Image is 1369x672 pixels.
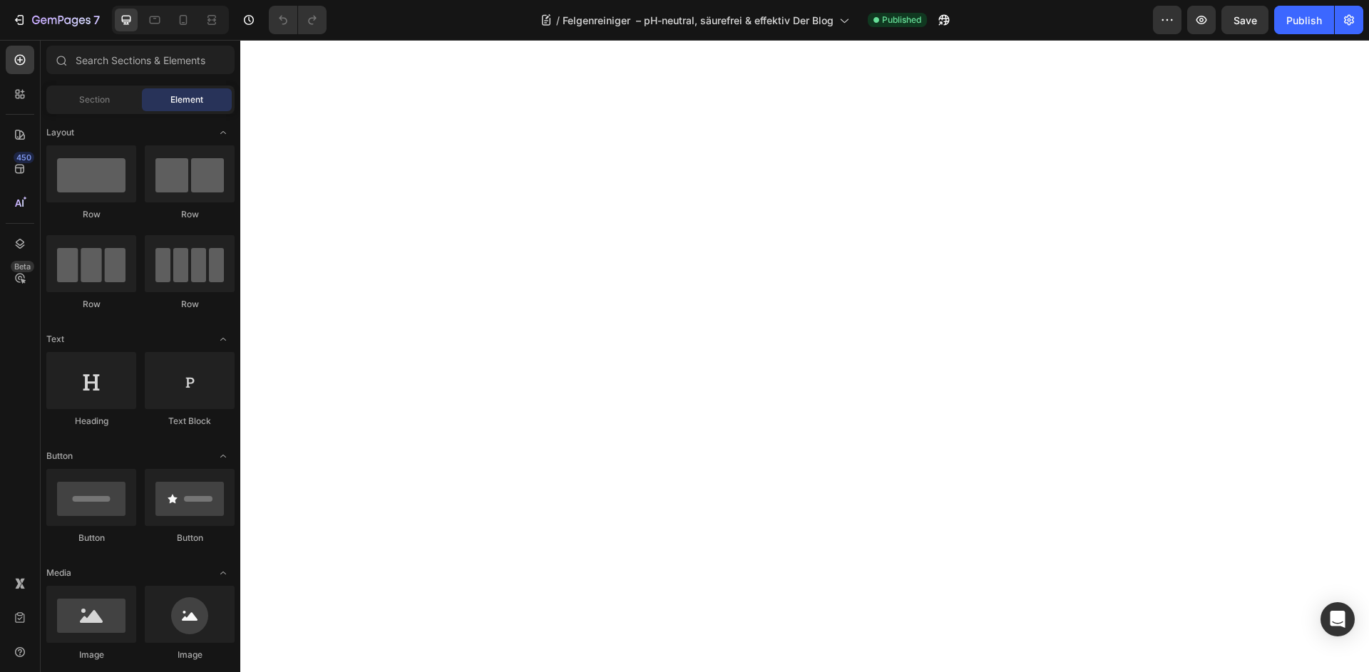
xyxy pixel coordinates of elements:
[563,13,834,28] span: Felgenreiniger – pH-neutral, säurefrei & effektiv Der Blog
[145,208,235,221] div: Row
[93,11,100,29] p: 7
[46,46,235,74] input: Search Sections & Elements
[1321,602,1355,636] div: Open Intercom Messenger
[269,6,327,34] div: Undo/Redo
[212,445,235,467] span: Toggle open
[1234,14,1257,26] span: Save
[1221,6,1268,34] button: Save
[46,126,74,139] span: Layout
[145,532,235,544] div: Button
[145,298,235,311] div: Row
[1274,6,1334,34] button: Publish
[170,93,203,106] span: Element
[556,13,560,28] span: /
[240,40,1369,672] iframe: Design area
[46,532,136,544] div: Button
[46,415,136,428] div: Heading
[882,14,921,26] span: Published
[46,333,64,346] span: Text
[6,6,106,34] button: 7
[212,328,235,351] span: Toggle open
[145,648,235,661] div: Image
[46,567,71,579] span: Media
[212,562,235,584] span: Toggle open
[145,415,235,428] div: Text Block
[1286,13,1322,28] div: Publish
[11,261,34,272] div: Beta
[212,121,235,144] span: Toggle open
[46,208,136,221] div: Row
[79,93,110,106] span: Section
[46,298,136,311] div: Row
[46,648,136,661] div: Image
[46,450,73,462] span: Button
[14,152,34,163] div: 450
